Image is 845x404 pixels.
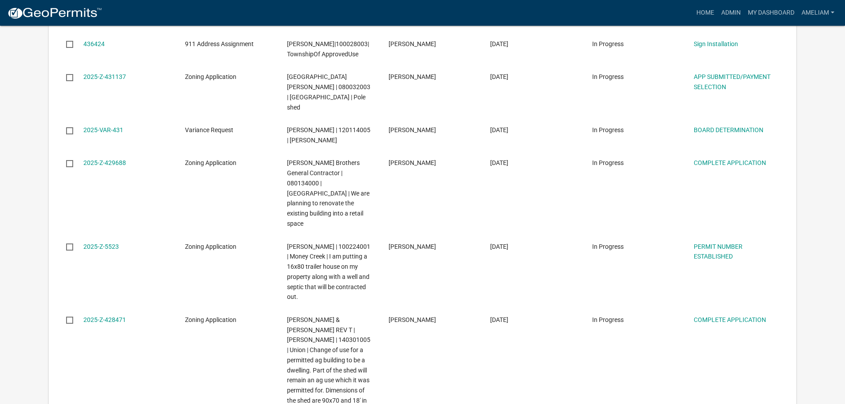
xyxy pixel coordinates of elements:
[693,4,718,21] a: Home
[389,40,436,47] span: Michelle Burt
[490,73,508,80] span: 06/04/2025
[592,126,624,133] span: In Progress
[744,4,798,21] a: My Dashboard
[185,316,236,323] span: Zoning Application
[389,316,436,323] span: William Squires
[694,126,763,133] a: BOARD DETERMINATION
[592,40,624,47] span: In Progress
[185,73,236,80] span: Zoning Application
[694,243,743,260] a: PERMIT NUMBER ESTABLISHED
[83,243,119,250] a: 2025-Z-5523
[490,126,508,133] span: 06/02/2025
[287,126,370,144] span: MARKEGARD,ADAM M | 120114005 | Sheldon
[592,159,624,166] span: In Progress
[592,73,624,80] span: In Progress
[83,126,123,133] a: 2025-VAR-431
[490,316,508,323] span: 05/30/2025
[389,126,436,133] span: Adam Markegard
[389,243,436,250] span: Ethan Kinstler
[185,243,236,250] span: Zoning Application
[287,243,370,301] span: KINSTLER,ETHAN | 100224001 | Money Creek | I am putting a 16x80 trailer house on my property alon...
[694,73,770,90] a: APP SUBMITTED/PAYMENT SELECTION
[287,40,369,58] span: VOEGEL,KEITH W|100028003|TownshipOf ApprovedUse
[287,73,370,110] span: OLDENBURG,GARY P | 080032003 | La Crescent | Pole shed
[798,4,838,21] a: AmeliaM
[185,126,233,133] span: Variance Request
[83,159,126,166] a: 2025-Z-429688
[490,243,508,250] span: 06/01/2025
[287,159,369,227] span: Wieser Brothers General Contractor | 080134000 | La Crescent | We are planning to renovate the ex...
[490,159,508,166] span: 06/02/2025
[83,316,126,323] a: 2025-Z-428471
[185,159,236,166] span: Zoning Application
[694,40,738,47] a: Sign Installation
[83,73,126,80] a: 2025-Z-431137
[83,40,105,47] a: 436424
[490,40,508,47] span: 06/16/2025
[592,243,624,250] span: In Progress
[694,159,766,166] a: COMPLETE APPLICATION
[718,4,744,21] a: Admin
[185,40,254,47] span: 911 Address Assignment
[389,73,436,80] span: Gary P Oldenburg
[694,316,766,323] a: COMPLETE APPLICATION
[389,159,436,166] span: Brett Stanek
[592,316,624,323] span: In Progress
